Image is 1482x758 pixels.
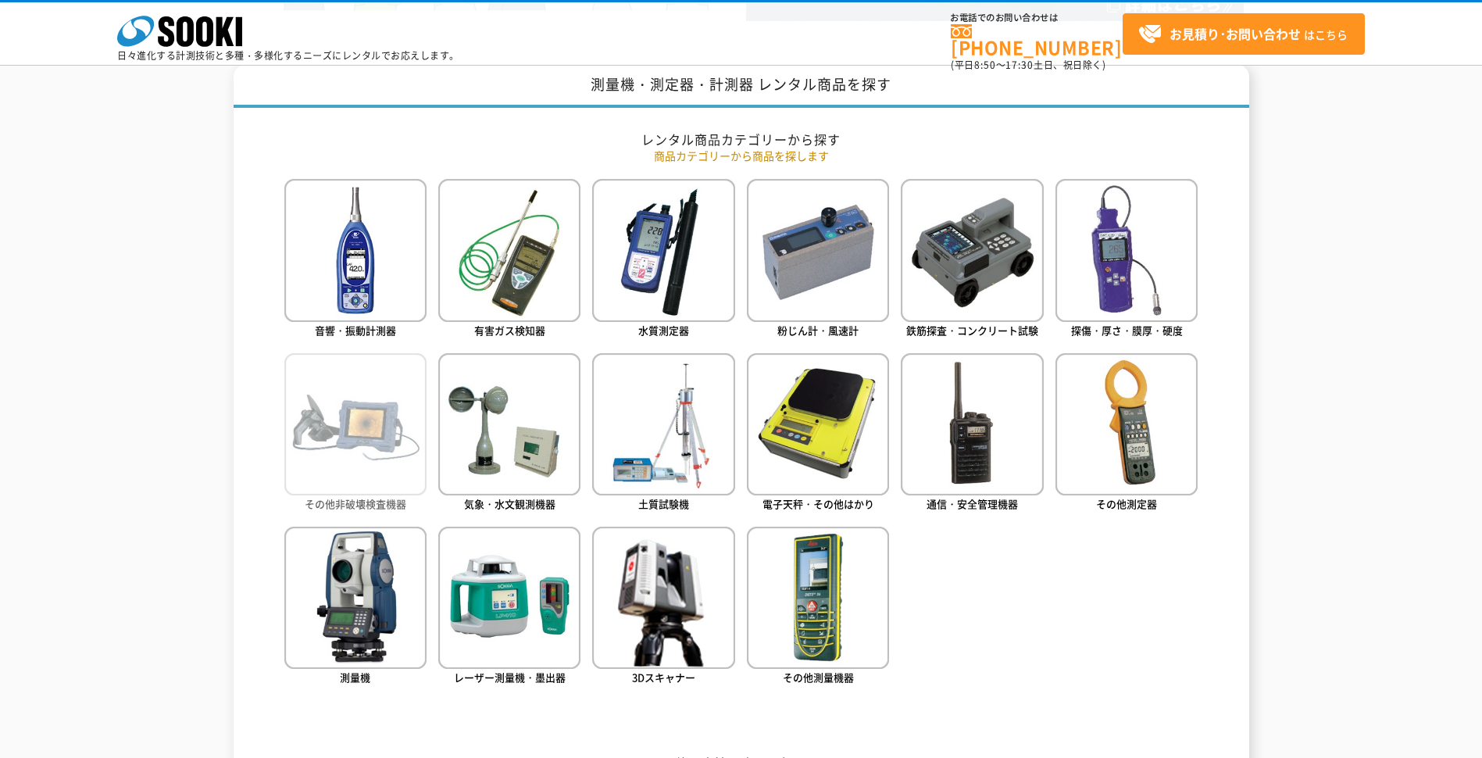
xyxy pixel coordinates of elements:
[1138,23,1348,46] span: はこちら
[747,353,889,515] a: 電子天秤・その他はかり
[592,353,734,495] img: 土質試験機
[747,179,889,321] img: 粉じん計・風速計
[906,323,1038,338] span: 鉄筋探査・コンクリート試験
[951,24,1123,56] a: [PHONE_NUMBER]
[592,527,734,669] img: 3Dスキャナー
[1170,24,1301,43] strong: お見積り･お問い合わせ
[762,496,874,511] span: 電子天秤・その他はかり
[438,353,580,515] a: 気象・水文観測機器
[438,179,580,321] img: 有害ガス検知器
[783,670,854,685] span: その他測量機器
[438,527,580,669] img: レーザー測量機・墨出器
[901,353,1043,495] img: 通信・安全管理機器
[901,353,1043,515] a: 通信・安全管理機器
[1055,353,1198,515] a: その他測定器
[1123,13,1365,55] a: お見積り･お問い合わせはこちら
[1071,323,1183,338] span: 探傷・厚さ・膜厚・硬度
[747,353,889,495] img: 電子天秤・その他はかり
[1055,179,1198,321] img: 探傷・厚さ・膜厚・硬度
[951,13,1123,23] span: お電話でのお問い合わせは
[284,179,427,341] a: 音響・振動計測器
[638,496,689,511] span: 土質試験機
[592,527,734,688] a: 3Dスキャナー
[315,323,396,338] span: 音響・振動計測器
[284,179,427,321] img: 音響・振動計測器
[284,527,427,669] img: 測量機
[592,353,734,515] a: 土質試験機
[438,353,580,495] img: 気象・水文観測機器
[284,527,427,688] a: 測量機
[474,323,545,338] span: 有害ガス検知器
[747,527,889,669] img: その他測量機器
[592,179,734,341] a: 水質測定器
[1005,58,1034,72] span: 17:30
[284,148,1198,164] p: 商品カテゴリーから商品を探します
[747,179,889,341] a: 粉じん計・風速計
[234,65,1249,108] h1: 測量機・測定器・計測器 レンタル商品を探す
[1055,179,1198,341] a: 探傷・厚さ・膜厚・硬度
[284,353,427,495] img: その他非破壊検査機器
[340,670,370,685] span: 測量機
[464,496,555,511] span: 気象・水文観測機器
[438,179,580,341] a: 有害ガス検知器
[901,179,1043,321] img: 鉄筋探査・コンクリート試験
[747,527,889,688] a: その他測量機器
[951,58,1105,72] span: (平日 ～ 土日、祝日除く)
[901,179,1043,341] a: 鉄筋探査・コンクリート試験
[927,496,1018,511] span: 通信・安全管理機器
[438,527,580,688] a: レーザー測量機・墨出器
[1096,496,1157,511] span: その他測定器
[284,353,427,515] a: その他非破壊検査機器
[777,323,859,338] span: 粉じん計・風速計
[638,323,689,338] span: 水質測定器
[117,51,459,60] p: 日々進化する計測技術と多種・多様化するニーズにレンタルでお応えします。
[305,496,406,511] span: その他非破壊検査機器
[454,670,566,685] span: レーザー測量機・墨出器
[1055,353,1198,495] img: その他測定器
[974,58,996,72] span: 8:50
[592,179,734,321] img: 水質測定器
[632,670,695,685] span: 3Dスキャナー
[284,131,1198,148] h2: レンタル商品カテゴリーから探す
